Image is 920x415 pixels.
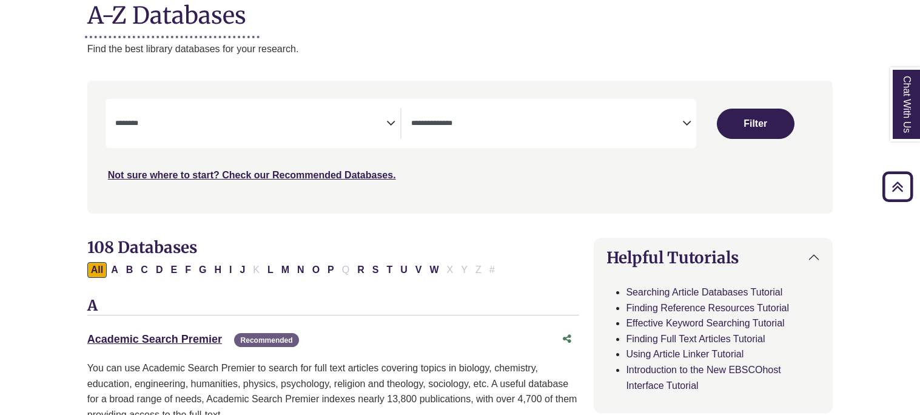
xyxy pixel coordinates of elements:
span: 108 Databases [87,237,197,257]
a: Searching Article Databases Tutorial [626,287,782,297]
textarea: Search [411,120,682,129]
button: Filter Results S [369,262,383,278]
button: Filter Results A [107,262,122,278]
button: Filter Results B [123,262,137,278]
button: Filter Results E [167,262,181,278]
a: Introduction to the New EBSCOhost Interface Tutorial [626,365,781,391]
a: Academic Search Premier [87,333,222,345]
h3: A [87,297,580,315]
button: Filter Results L [264,262,277,278]
a: Using Article Linker Tutorial [626,349,744,359]
button: Filter Results G [195,262,210,278]
button: Filter Results M [278,262,293,278]
button: Filter Results R [354,262,368,278]
button: Filter Results T [383,262,396,278]
div: Alpha-list to filter by first letter of database name [87,264,500,274]
button: Filter Results P [324,262,338,278]
button: Filter Results D [152,262,167,278]
textarea: Search [115,120,386,129]
button: Filter Results H [210,262,225,278]
button: Filter Results O [309,262,323,278]
button: Filter Results U [397,262,411,278]
nav: Search filters [87,81,833,213]
span: Recommended [234,333,298,347]
button: Filter Results F [181,262,195,278]
button: Filter Results I [226,262,235,278]
p: Find the best library databases for your research. [87,41,833,57]
a: Effective Keyword Searching Tutorial [626,318,784,328]
button: Filter Results J [236,262,249,278]
a: Back to Top [878,178,917,195]
button: Filter Results V [412,262,426,278]
button: Share this database [555,328,579,351]
button: Submit for Search Results [717,109,794,139]
button: All [87,262,107,278]
a: Finding Full Text Articles Tutorial [626,334,765,344]
button: Helpful Tutorials [594,238,832,277]
button: Filter Results W [426,262,442,278]
a: Not sure where to start? Check our Recommended Databases. [108,170,396,180]
a: Finding Reference Resources Tutorial [626,303,789,313]
button: Filter Results C [137,262,152,278]
button: Filter Results N [294,262,308,278]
